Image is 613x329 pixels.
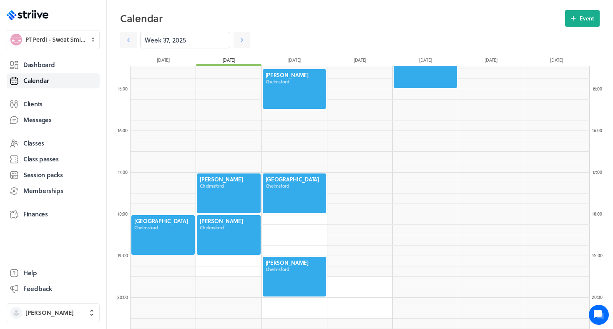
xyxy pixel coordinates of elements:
[458,57,524,66] div: [DATE]
[120,10,565,27] h2: Calendar
[596,127,602,134] span: :00
[23,284,52,293] span: Feedback
[23,155,59,163] span: Class passes
[589,252,605,259] div: 19
[11,130,156,140] p: Find an answer quickly
[114,85,131,92] div: 15
[23,100,43,108] span: Clients
[10,34,22,45] img: PT Perdi - Sweat Smile Succeed
[121,168,127,176] span: :00
[7,97,100,112] a: Clients
[7,30,100,49] button: PT Perdi - Sweat Smile SucceedPT Perdi - Sweat Smile Succeed
[23,269,37,277] span: Help
[596,210,602,217] span: :00
[580,15,594,22] span: Event
[327,57,392,66] div: [DATE]
[7,152,100,167] a: Class passes
[7,58,100,73] a: Dashboard
[131,57,196,66] div: [DATE]
[589,294,605,300] div: 20
[24,143,149,160] input: Search articles
[589,169,605,175] div: 17
[54,102,100,109] span: New conversation
[196,57,261,66] div: [DATE]
[23,76,49,85] span: Calendar
[114,294,131,300] div: 20
[596,252,602,259] span: :00
[23,171,63,179] span: Session packs
[596,85,602,92] span: :00
[13,55,154,82] h2: We're here to help. Ask us anything!
[23,116,52,124] span: Messages
[114,169,131,175] div: 17
[25,309,74,317] span: [PERSON_NAME]
[589,305,609,325] iframe: gist-messenger-bubble-iframe
[25,35,85,44] span: PT Perdi - Sweat Smile Succeed
[7,266,100,281] a: Help
[7,136,100,151] a: Classes
[23,60,55,69] span: Dashboard
[122,252,128,259] span: :00
[7,303,100,322] button: [PERSON_NAME]
[23,186,63,195] span: Memberships
[393,57,458,66] div: [DATE]
[589,211,605,217] div: 18
[7,73,100,88] a: Calendar
[565,10,600,27] button: Event
[7,183,100,198] a: Memberships
[7,113,100,128] a: Messages
[114,127,131,133] div: 16
[114,252,131,259] div: 19
[114,211,131,217] div: 18
[23,139,44,148] span: Classes
[7,168,100,183] a: Session packs
[122,210,128,217] span: :00
[121,85,127,92] span: :00
[13,40,154,54] h1: Hi [PERSON_NAME]
[261,57,327,66] div: [DATE]
[122,127,128,134] span: :00
[23,210,48,218] span: Finances
[589,85,605,92] div: 15
[596,168,602,176] span: :00
[140,32,230,48] input: YYYY-M-D
[122,294,128,301] span: :00
[13,97,154,114] button: New conversation
[589,127,605,133] div: 16
[597,294,603,301] span: :00
[524,57,589,66] div: [DATE]
[7,281,100,296] button: Feedback
[7,207,100,222] a: Finances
